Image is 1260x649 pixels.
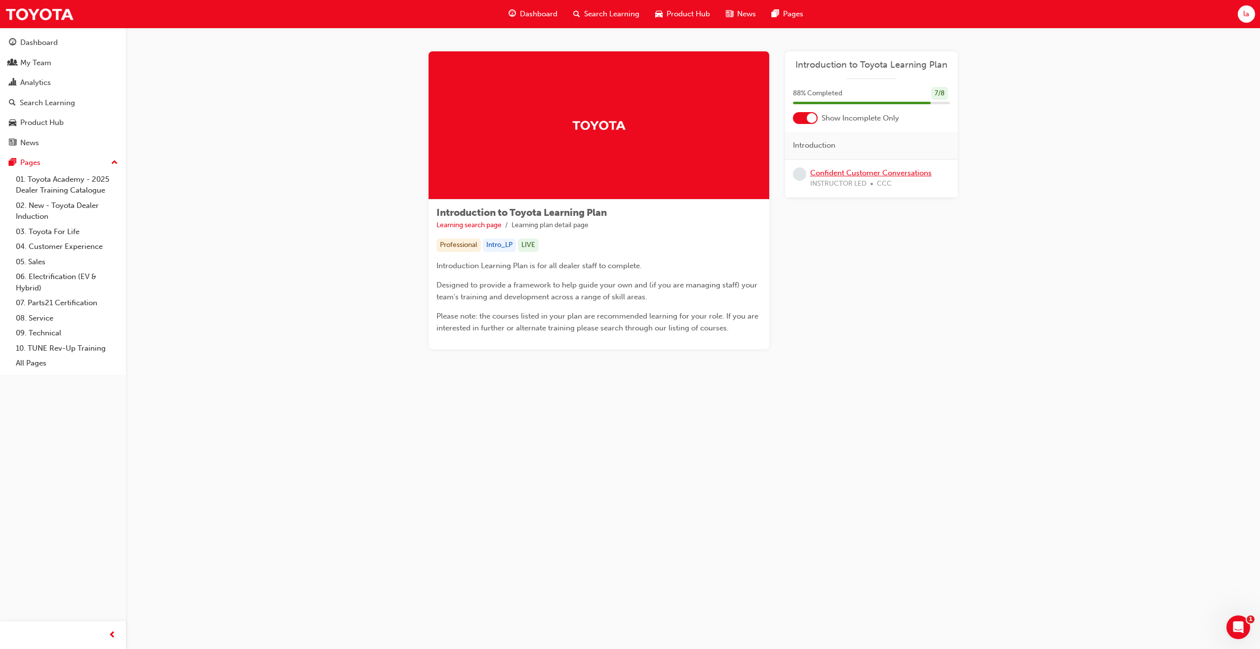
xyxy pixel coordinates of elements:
[111,157,118,169] span: up-icon
[9,159,16,167] span: pages-icon
[518,239,539,252] div: LIVE
[436,312,760,332] span: Please note: the courses listed in your plan are recommended learning for your role. If you are i...
[572,117,626,134] img: Trak
[793,88,842,99] span: 88 % Completed
[20,117,64,128] div: Product Hub
[20,77,51,88] div: Analytics
[9,39,16,47] span: guage-icon
[667,8,710,20] span: Product Hub
[4,134,122,152] a: News
[12,224,122,240] a: 03. Toyota For Life
[573,8,580,20] span: search-icon
[12,311,122,326] a: 08. Service
[1247,615,1255,623] span: 1
[12,295,122,311] a: 07. Parts21 Certification
[737,8,756,20] span: News
[436,207,607,218] span: Introduction to Toyota Learning Plan
[12,269,122,295] a: 06. Electrification (EV & Hybrid)
[436,281,759,301] span: Designed to provide a framework to help guide your own and (if you are managing staff) your team'...
[793,140,835,151] span: Introduction
[436,221,502,229] a: Learning search page
[20,97,75,109] div: Search Learning
[12,341,122,356] a: 10. TUNE Rev-Up Training
[822,113,899,124] span: Show Incomplete Only
[483,239,516,252] div: Intro_LP
[20,37,58,48] div: Dashboard
[4,32,122,154] button: DashboardMy TeamAnalyticsSearch LearningProduct HubNews
[565,4,647,24] a: search-iconSearch Learning
[810,168,932,177] a: Confident Customer Conversations
[793,59,950,71] a: Introduction to Toyota Learning Plan
[793,167,806,181] span: learningRecordVerb_NONE-icon
[520,8,557,20] span: Dashboard
[4,154,122,172] button: Pages
[4,94,122,112] a: Search Learning
[9,139,16,148] span: news-icon
[772,8,779,20] span: pages-icon
[9,119,16,127] span: car-icon
[877,178,892,190] span: CCC
[109,629,116,642] span: prev-icon
[436,261,642,270] span: Introduction Learning Plan is for all dealer staff to complete.
[20,57,51,69] div: My Team
[5,3,74,25] img: Trak
[1243,8,1249,20] span: la
[12,172,122,198] a: 01. Toyota Academy - 2025 Dealer Training Catalogue
[4,34,122,52] a: Dashboard
[726,8,733,20] span: news-icon
[1226,615,1250,639] iframe: Intercom live chat
[931,87,948,100] div: 7 / 8
[718,4,764,24] a: news-iconNews
[810,178,866,190] span: INSTRUCTOR LED
[655,8,663,20] span: car-icon
[783,8,803,20] span: Pages
[20,137,39,149] div: News
[12,356,122,371] a: All Pages
[12,239,122,254] a: 04. Customer Experience
[9,99,16,108] span: search-icon
[9,79,16,87] span: chart-icon
[12,198,122,224] a: 02. New - Toyota Dealer Induction
[1238,5,1255,23] button: la
[584,8,639,20] span: Search Learning
[4,74,122,92] a: Analytics
[647,4,718,24] a: car-iconProduct Hub
[436,239,481,252] div: Professional
[12,254,122,270] a: 05. Sales
[512,220,589,231] li: Learning plan detail page
[20,157,40,168] div: Pages
[12,325,122,341] a: 09. Technical
[764,4,811,24] a: pages-iconPages
[501,4,565,24] a: guage-iconDashboard
[9,59,16,68] span: people-icon
[509,8,516,20] span: guage-icon
[4,114,122,132] a: Product Hub
[4,54,122,72] a: My Team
